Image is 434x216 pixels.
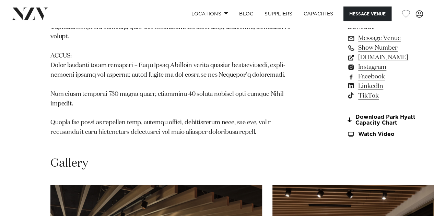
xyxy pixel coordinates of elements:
a: Capacities [298,7,339,21]
a: Watch Video [347,131,421,137]
button: Message Venue [343,7,391,21]
a: Message Venue [347,34,421,43]
img: nzv-logo.png [11,8,48,20]
a: LinkedIn [347,82,421,91]
a: Locations [186,7,234,21]
a: Facebook [347,72,421,82]
a: BLOG [234,7,259,21]
h2: Gallery [50,156,88,171]
a: TikTok [347,91,421,101]
a: SUPPLIERS [259,7,298,21]
a: Download Park Hyatt Capacity Chart [347,115,421,126]
a: Instagram [347,63,421,72]
a: [DOMAIN_NAME] [347,53,421,63]
a: Show Number [347,43,421,53]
